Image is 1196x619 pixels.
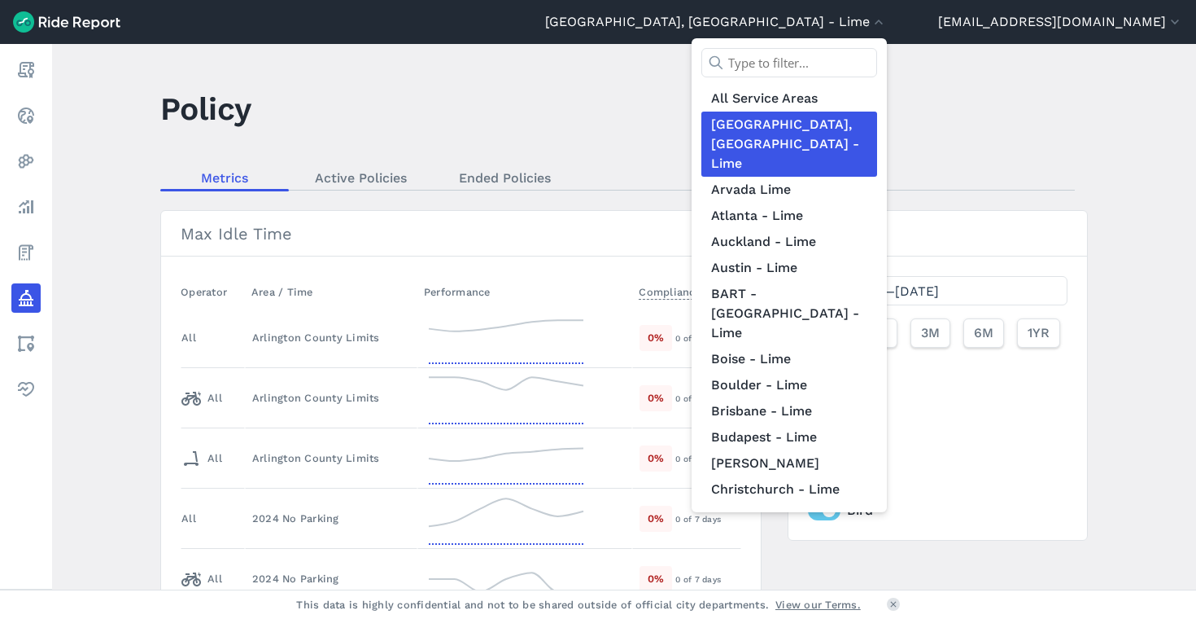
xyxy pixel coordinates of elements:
a: Auckland - Lime [701,229,877,255]
a: Arvada Lime [701,177,877,203]
a: Boise - Lime [701,346,877,372]
a: Atlanta - Lime [701,203,877,229]
a: [GEOGRAPHIC_DATA], [GEOGRAPHIC_DATA] - Lime [701,112,877,177]
a: Austin - Lime [701,255,877,281]
a: BART - [GEOGRAPHIC_DATA] - Lime [701,281,877,346]
a: Boulder - Lime [701,372,877,398]
a: All Service Areas [701,86,877,112]
a: [PERSON_NAME] [701,450,877,476]
a: Budapest - Lime [701,424,877,450]
a: Brisbane - Lime [701,398,877,424]
a: Christchurch - Lime [701,476,877,503]
input: Type to filter... [701,48,877,77]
